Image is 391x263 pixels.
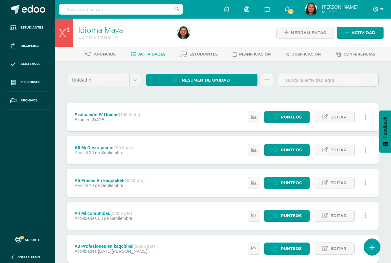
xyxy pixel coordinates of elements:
[78,25,170,34] h1: Idioma Maya
[138,52,166,56] span: Actividades
[379,110,391,153] button: Feedback - Mostrar encuesta
[5,91,50,110] a: Archivos
[343,52,375,56] span: Conferencias
[75,117,90,122] span: Examen
[130,49,166,59] a: Actividades
[382,117,388,138] span: Feedback
[119,112,140,117] strong: (100.0 pts)
[111,211,132,216] strong: (100.0 pts)
[75,150,88,155] span: Parcial
[330,210,347,221] span: Editar
[75,145,134,150] div: A6 Mi Descripción
[177,27,190,39] img: 95ff7255e5efb9ef498d2607293e1cff.png
[180,49,218,59] a: Estudiantes
[276,27,334,39] a: Herramientas
[330,111,347,123] span: Editar
[20,25,43,30] span: Estudiantes
[89,150,124,155] span: 26 de Septiembre
[17,255,41,259] span: Cerrar panel
[182,74,230,86] span: Resumen de unidad
[281,210,302,221] span: Punteos
[75,216,97,221] span: Actividades
[291,27,326,38] span: Herramientas
[75,178,145,183] div: A5 Frases En kaqchikel
[94,52,116,56] span: Anuncios
[89,183,124,188] span: 10 de Septiembre
[287,8,294,15] span: 2
[7,235,47,243] a: Soporte
[72,74,125,86] span: Unidad 4
[59,4,183,15] input: Busca un usuario...
[233,49,271,59] a: Planificación
[281,144,302,156] span: Punteos
[281,243,302,254] span: Punteos
[264,177,310,189] a: Punteos
[20,98,37,103] span: Archivos
[75,112,140,117] div: Evaluación IV Unidad
[75,211,132,216] div: A4 Mi comunidad
[5,73,50,91] a: Mis cursos
[146,74,258,86] a: Resumen de unidad
[330,177,347,189] span: Editar
[264,210,310,222] a: Punteos
[322,4,358,10] span: [PERSON_NAME]
[322,9,358,15] span: Mi Perfil
[5,37,50,55] a: Disciplina
[264,144,310,156] a: Punteos
[239,52,271,56] span: Planificación
[330,144,347,156] span: Editar
[281,111,302,123] span: Punteos
[67,74,141,86] a: Unidad 4
[281,177,302,189] span: Punteos
[278,74,378,86] input: Busca la actividad aquí...
[286,49,321,59] a: Dosificación
[305,3,317,16] img: 95ff7255e5efb9ef498d2607293e1cff.png
[20,43,39,48] span: Disciplina
[78,34,170,40] div: Quinto Primaria 'A'
[92,117,105,122] span: [DATE]
[336,49,375,59] a: Conferencias
[75,249,97,254] span: Actividades
[98,216,132,221] span: 03 de Septiembre
[189,52,218,56] span: Estudiantes
[330,243,347,254] span: Editar
[264,243,310,255] a: Punteos
[25,238,40,242] span: Soporte
[75,244,155,249] div: A3 Profesiones en kaqchikel
[5,19,50,37] a: Estudiantes
[5,55,50,74] a: Asistencia
[20,80,40,85] span: Mis cursos
[78,25,123,35] a: Idioma Maya
[75,183,88,188] span: Parcial
[337,27,384,39] a: Actividad
[123,178,144,183] strong: (100.0 pts)
[134,244,155,249] strong: (100.0 pts)
[20,61,40,66] span: Asistencia
[291,52,321,56] span: Dosificación
[85,49,116,59] a: Anuncios
[98,249,147,254] span: [DATE][PERSON_NAME]
[264,111,310,123] a: Punteos
[352,27,375,38] span: Actividad
[112,145,134,150] strong: (100.0 pts)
